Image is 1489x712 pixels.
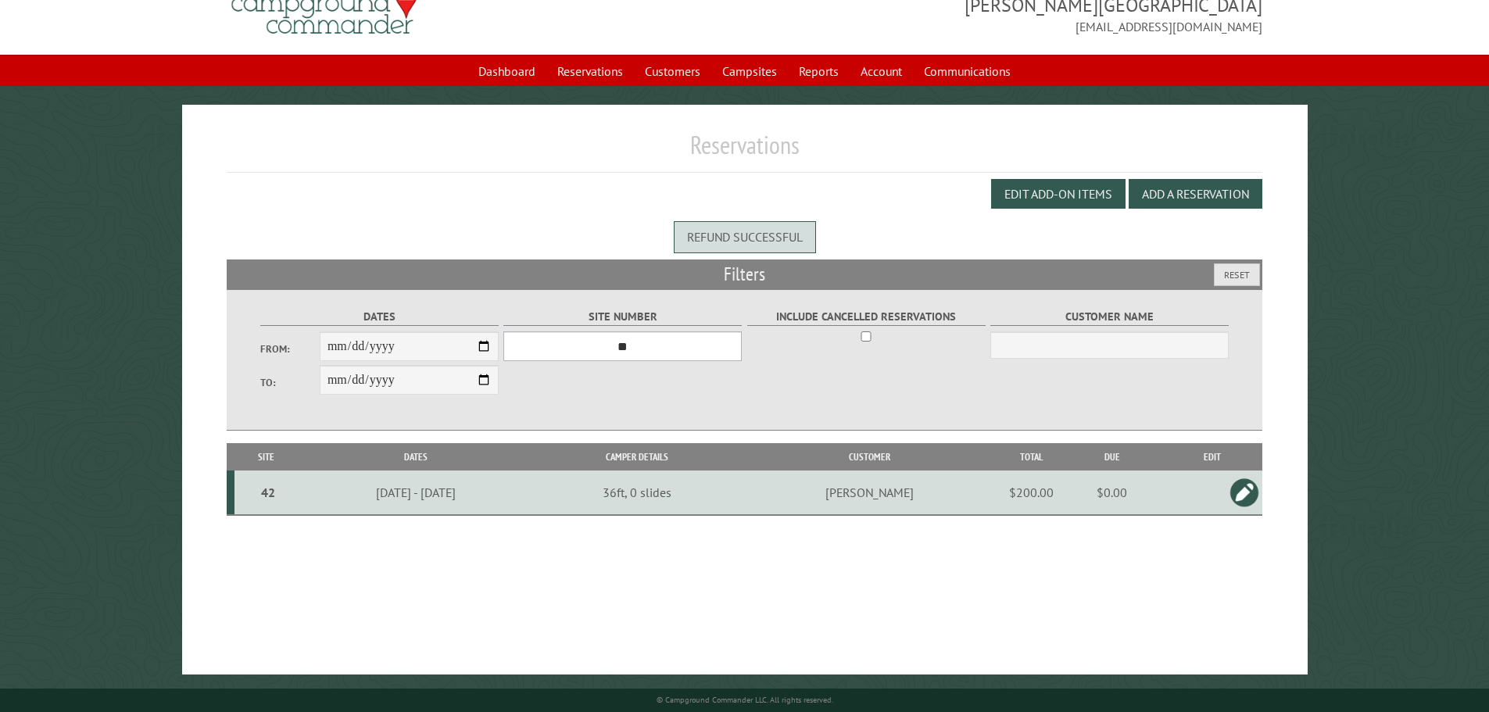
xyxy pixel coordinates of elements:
[747,308,986,326] label: Include Cancelled Reservations
[1129,179,1262,209] button: Add a Reservation
[241,485,295,500] div: 42
[234,443,298,470] th: Site
[657,695,833,705] small: © Campground Commander LLC. All rights reserved.
[991,179,1126,209] button: Edit Add-on Items
[674,221,816,252] div: Refund successful
[739,470,1000,515] td: [PERSON_NAME]
[851,56,911,86] a: Account
[300,485,532,500] div: [DATE] - [DATE]
[635,56,710,86] a: Customers
[739,443,1000,470] th: Customer
[1000,470,1062,515] td: $200.00
[227,259,1263,289] h2: Filters
[534,443,739,470] th: Camper Details
[1062,443,1161,470] th: Due
[260,308,499,326] label: Dates
[298,443,534,470] th: Dates
[789,56,848,86] a: Reports
[1161,443,1262,470] th: Edit
[260,342,320,356] label: From:
[1214,263,1260,286] button: Reset
[990,308,1229,326] label: Customer Name
[503,308,742,326] label: Site Number
[260,375,320,390] label: To:
[1000,443,1062,470] th: Total
[915,56,1020,86] a: Communications
[548,56,632,86] a: Reservations
[469,56,545,86] a: Dashboard
[713,56,786,86] a: Campsites
[534,470,739,515] td: 36ft, 0 slides
[227,130,1263,173] h1: Reservations
[1062,470,1161,515] td: $0.00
